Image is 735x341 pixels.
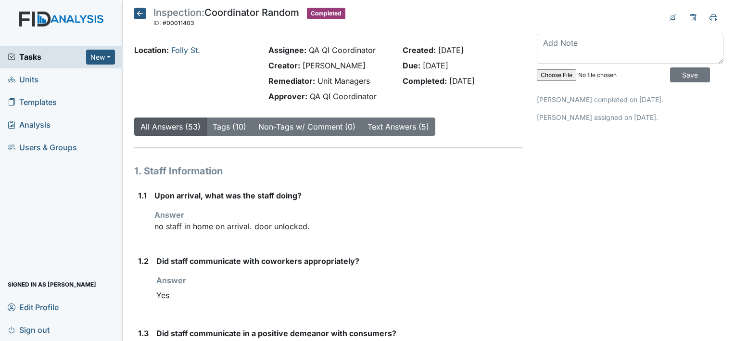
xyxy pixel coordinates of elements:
span: QA QI Coordinator [310,92,377,101]
span: Analysis [8,118,51,132]
strong: Answer [156,275,186,285]
p: no staff in home on arrival. door unlocked. [154,221,522,232]
a: Text Answers (5) [367,122,429,131]
label: 1.3 [138,328,149,339]
strong: Creator: [268,61,300,70]
label: Did staff communicate with coworkers appropriately? [156,255,359,267]
button: Tags (10) [206,118,253,136]
strong: Answer [154,210,184,220]
span: [DATE] [449,76,475,86]
span: [DATE] [423,61,448,70]
span: Completed [307,8,345,19]
span: Users & Groups [8,140,77,155]
p: [PERSON_NAME] assigned on [DATE]. [537,112,723,122]
button: All Answers (53) [134,118,207,136]
strong: Created: [403,45,436,55]
strong: Assignee: [268,45,306,55]
span: QA QI Coordinator [309,45,376,55]
button: Text Answers (5) [361,118,435,136]
p: [PERSON_NAME] completed on [DATE]. [537,94,723,105]
div: Yes [156,286,522,304]
strong: Remediator: [268,76,315,86]
a: Folly St. [171,45,200,55]
span: [DATE] [438,45,464,55]
span: [PERSON_NAME] [303,61,366,70]
span: #00011403 [163,19,194,26]
a: Non-Tags w/ Comment (0) [258,122,355,131]
span: Unit Managers [317,76,370,86]
a: Tags (10) [213,122,246,131]
strong: Completed: [403,76,447,86]
span: Templates [8,95,57,110]
span: Sign out [8,322,50,337]
a: All Answers (53) [140,122,201,131]
label: Did staff communicate in a positive demeanor with consumers? [156,328,396,339]
label: 1.1 [138,190,147,201]
h1: 1. Staff Information [134,164,522,178]
strong: Due: [403,61,420,70]
span: ID: [153,19,161,26]
span: Units [8,72,38,87]
label: 1.2 [138,255,149,267]
button: New [86,50,115,65]
span: Signed in as [PERSON_NAME] [8,277,96,292]
span: Inspection: [153,7,204,18]
input: Save [670,67,710,82]
a: Tasks [8,51,86,63]
span: Edit Profile [8,300,59,315]
strong: Approver: [268,92,307,101]
button: Non-Tags w/ Comment (0) [252,118,362,136]
label: Upon arrival, what was the staff doing? [154,190,302,201]
strong: Location: [134,45,169,55]
div: Coordinator Random [153,8,299,29]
